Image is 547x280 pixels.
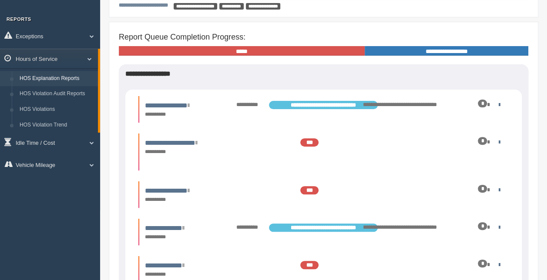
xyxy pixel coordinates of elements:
[16,117,98,133] a: HOS Violation Trend
[16,102,98,117] a: HOS Violations
[138,96,509,123] li: Expand
[16,86,98,102] a: HOS Violation Audit Reports
[119,33,528,42] h4: Report Queue Completion Progress:
[138,133,509,170] li: Expand
[138,219,509,245] li: Expand
[16,71,98,87] a: HOS Explanation Reports
[138,181,509,208] li: Expand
